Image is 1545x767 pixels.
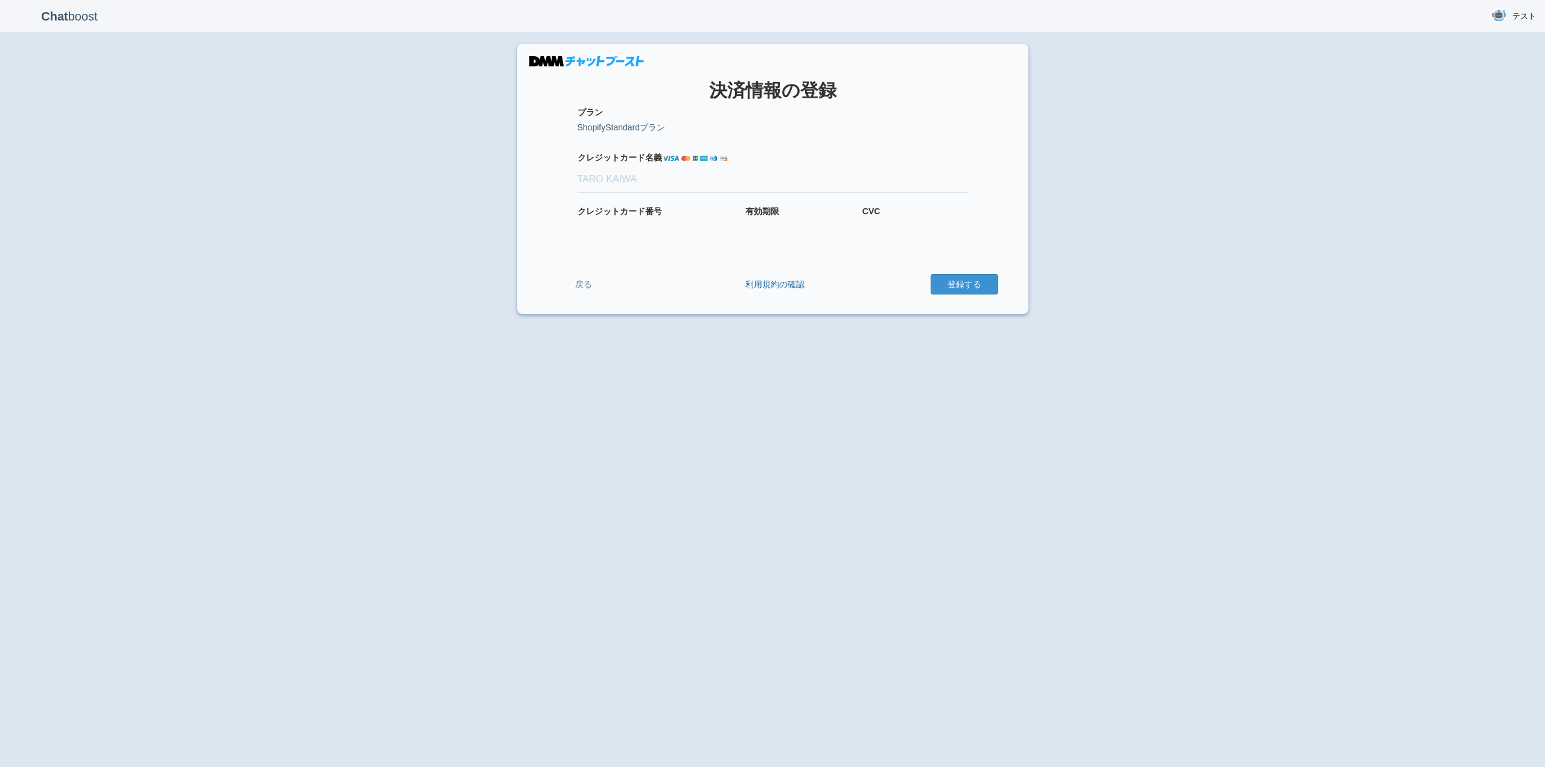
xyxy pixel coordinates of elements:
[862,205,968,217] label: CVC
[9,1,130,31] p: boost
[578,167,968,193] input: TARO KAIWA
[578,153,620,162] i: クレジット
[529,56,644,66] img: DMMチャットブースト
[578,106,968,118] label: プラン
[745,220,788,231] iframe: Secure payment input frame
[578,151,968,164] label: カード名義
[931,274,998,294] button: 登録する
[547,273,620,296] a: 戻る
[578,220,674,231] iframe: Secure payment input frame
[41,10,68,23] b: Chat
[547,80,998,100] h1: 決済情報の登録
[578,205,734,217] label: カード番号
[862,220,905,231] iframe: Secure payment input frame
[578,206,620,216] i: クレジット
[745,205,851,217] label: 有効期限
[1512,10,1536,22] span: テスト
[745,278,804,290] a: 利用規約の確認
[1491,8,1506,23] img: User Image
[578,121,968,133] p: ShopifyStandardプラン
